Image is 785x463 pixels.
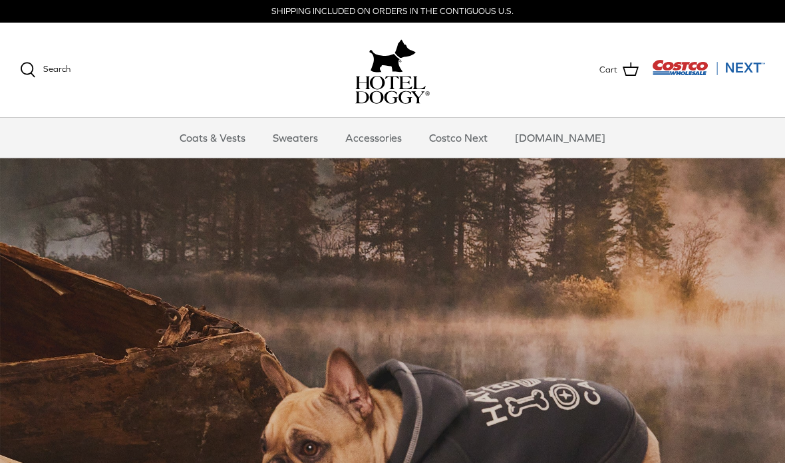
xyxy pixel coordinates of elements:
img: Costco Next [652,59,765,76]
img: hoteldoggy.com [369,36,416,76]
a: Accessories [333,118,414,158]
a: Sweaters [261,118,330,158]
span: Cart [599,63,617,77]
a: Costco Next [417,118,500,158]
a: Search [20,62,71,78]
img: hoteldoggycom [355,76,430,104]
a: hoteldoggy.com hoteldoggycom [355,36,430,104]
a: Cart [599,61,639,78]
a: Coats & Vests [168,118,257,158]
a: [DOMAIN_NAME] [503,118,617,158]
a: Visit Costco Next [652,68,765,78]
span: Search [43,64,71,74]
